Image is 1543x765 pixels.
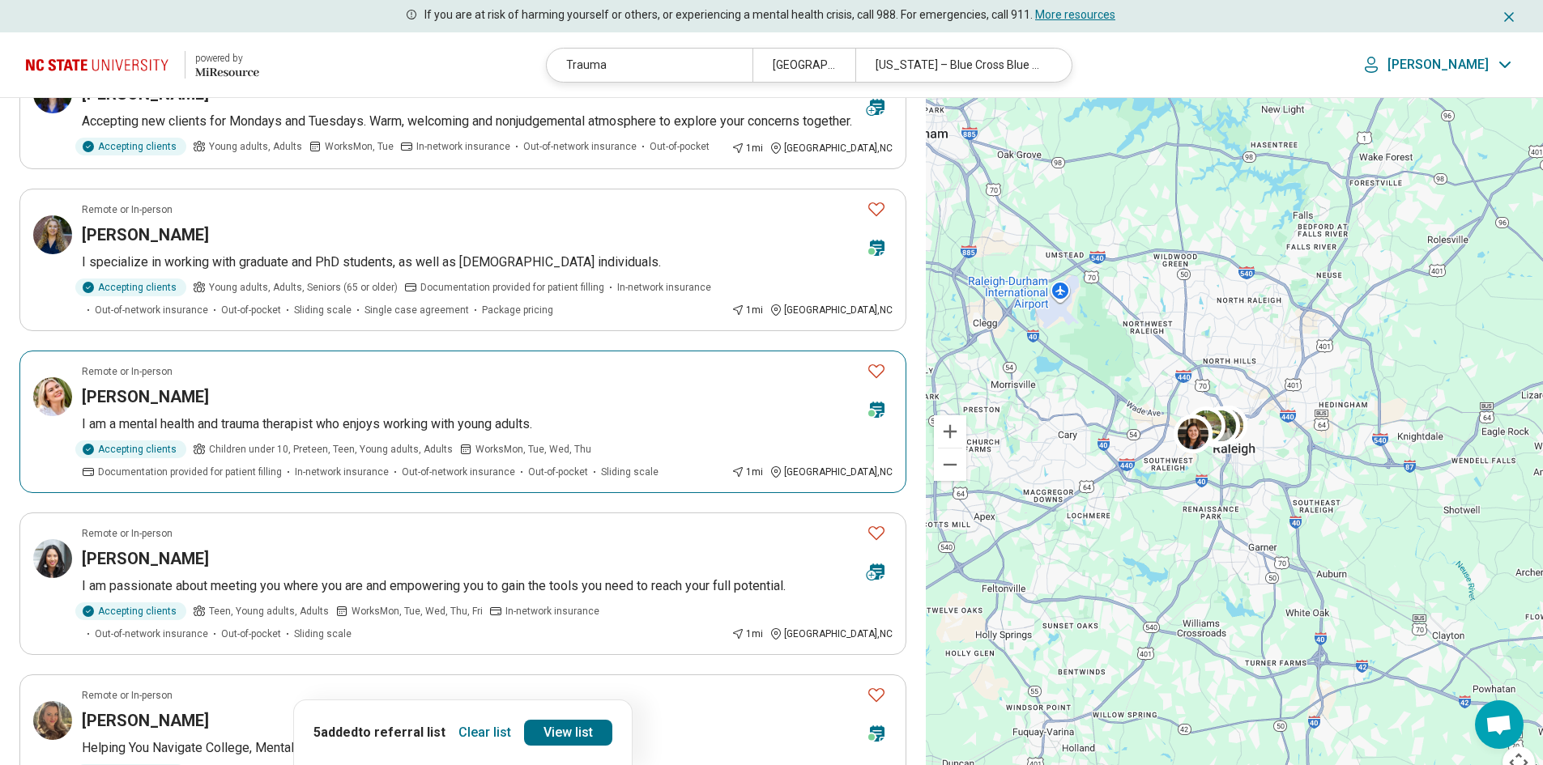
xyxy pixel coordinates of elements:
div: 1 mi [731,303,763,317]
span: In-network insurance [416,139,510,154]
span: Sliding scale [601,465,659,479]
div: [GEOGRAPHIC_DATA] , NC [769,465,893,479]
span: In-network insurance [505,604,599,618]
div: Trauma [547,49,752,82]
span: to referral list [358,725,445,740]
p: Accepting new clients for Mondays and Tuesdays. Warm, welcoming and nonjudgemental atmosphere to ... [82,112,893,131]
span: Documentation provided for patient filling [420,280,604,295]
span: Works Mon, Tue, Wed, Thu, Fri [352,604,483,618]
p: If you are at risk of harming yourself or others, or experiencing a mental health crisis, call 98... [424,6,1115,23]
button: Favorite [860,193,893,226]
h3: [PERSON_NAME] [82,709,209,732]
span: Out-of-network insurance [95,303,208,317]
h3: [PERSON_NAME] [82,223,209,246]
span: Sliding scale [294,303,352,317]
button: Favorite [860,516,893,550]
button: Dismiss [1501,6,1517,26]
button: Zoom out [934,448,966,481]
div: [GEOGRAPHIC_DATA] , NC [769,141,893,155]
span: Out-of-network insurance [523,139,637,154]
span: Out-of-pocket [221,303,281,317]
span: Documentation provided for patient filling [98,465,282,479]
div: 1 mi [731,465,763,479]
span: Young adults, Adults [209,139,302,154]
a: More resources [1035,8,1115,21]
h3: [PERSON_NAME] [82,385,209,408]
div: 1 mi [731,627,763,641]
a: North Carolina State University powered by [26,45,259,84]
div: powered by [195,51,259,66]
p: Remote or In-person [82,202,173,217]
div: [GEOGRAPHIC_DATA] , NC [769,627,893,641]
div: Accepting clients [75,440,186,458]
button: Favorite [860,355,893,388]
p: Remote or In-person [82,364,173,379]
span: Out-of-network insurance [402,465,515,479]
div: [GEOGRAPHIC_DATA], [GEOGRAPHIC_DATA] [752,49,855,82]
a: View list [524,720,612,746]
p: I am a mental health and trauma therapist who enjoys working with young adults. [82,414,893,434]
span: Out-of-network insurance [95,627,208,641]
div: [GEOGRAPHIC_DATA] , NC [769,303,893,317]
p: [PERSON_NAME] [1387,57,1489,73]
button: Favorite [860,678,893,712]
div: Accepting clients [75,138,186,155]
div: Accepting clients [75,278,186,296]
span: Out-of-pocket [650,139,710,154]
span: Teen, Young adults, Adults [209,604,329,618]
span: In-network insurance [617,280,711,295]
button: Zoom in [934,415,966,448]
p: I specialize in working with graduate and PhD students, as well as [DEMOGRAPHIC_DATA] individuals. [82,253,893,272]
p: Helping You Navigate College, Mental Health, and Everything in Between. [82,738,893,758]
span: Single case agreement [364,303,469,317]
span: Works Mon, Tue [325,139,394,154]
span: In-network insurance [295,465,389,479]
p: Remote or In-person [82,688,173,703]
div: Accepting clients [75,602,186,620]
span: Out-of-pocket [221,627,281,641]
div: 1 mi [731,141,763,155]
span: Sliding scale [294,627,352,641]
img: North Carolina State University [26,45,175,84]
span: Young adults, Adults, Seniors (65 or older) [209,280,398,295]
span: Package pricing [482,303,553,317]
p: 5 added [313,723,445,742]
span: Out-of-pocket [528,465,588,479]
button: Clear list [452,720,518,746]
span: Works Mon, Tue, Wed, Thu [475,442,591,457]
p: Remote or In-person [82,526,173,541]
a: Open chat [1475,700,1524,749]
div: [US_STATE] – Blue Cross Blue Shield [855,49,1061,82]
h3: [PERSON_NAME] [82,547,209,570]
span: Children under 10, Preteen, Teen, Young adults, Adults [209,442,453,457]
p: I am passionate about meeting you where you are and empowering you to gain the tools you need to ... [82,576,893,596]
